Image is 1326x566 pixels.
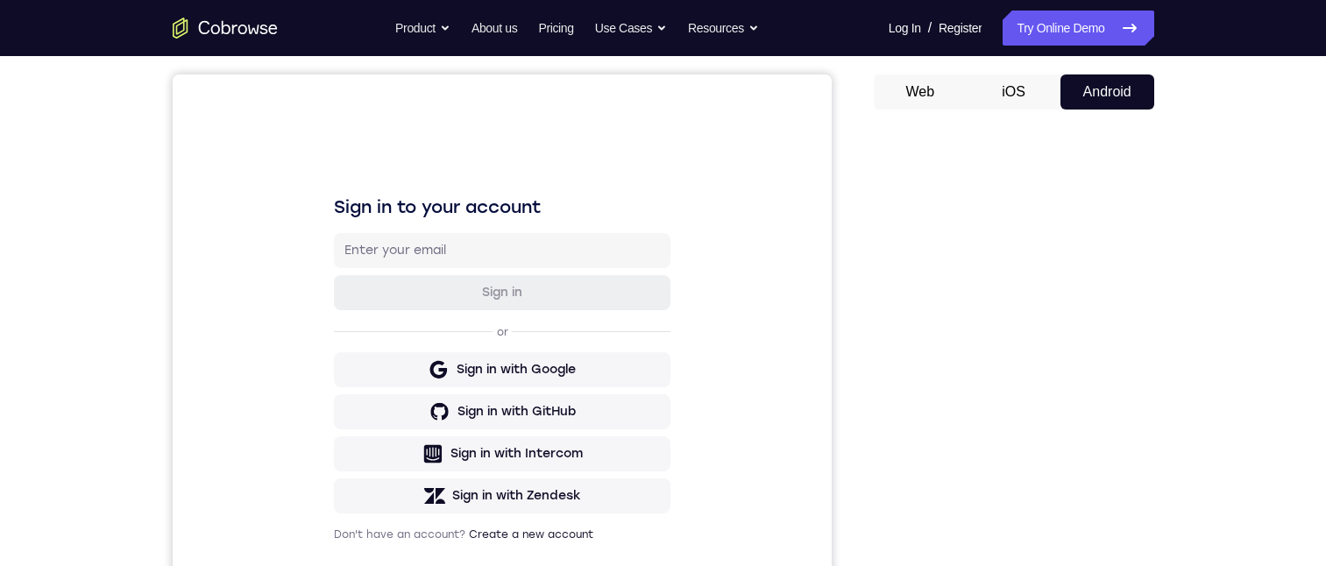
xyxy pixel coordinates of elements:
[161,453,498,467] p: Don't have an account?
[395,11,450,46] button: Product
[1003,11,1153,46] a: Try Online Demo
[874,74,968,110] button: Web
[889,11,921,46] a: Log In
[688,11,759,46] button: Resources
[161,278,498,313] button: Sign in with Google
[1060,74,1154,110] button: Android
[595,11,667,46] button: Use Cases
[967,74,1060,110] button: iOS
[472,11,517,46] a: About us
[173,18,278,39] a: Go to the home page
[285,329,403,346] div: Sign in with GitHub
[278,371,410,388] div: Sign in with Intercom
[538,11,573,46] a: Pricing
[161,362,498,397] button: Sign in with Intercom
[939,11,982,46] a: Register
[321,251,339,265] p: or
[280,413,408,430] div: Sign in with Zendesk
[161,404,498,439] button: Sign in with Zendesk
[928,18,932,39] span: /
[284,287,403,304] div: Sign in with Google
[296,454,421,466] a: Create a new account
[161,320,498,355] button: Sign in with GitHub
